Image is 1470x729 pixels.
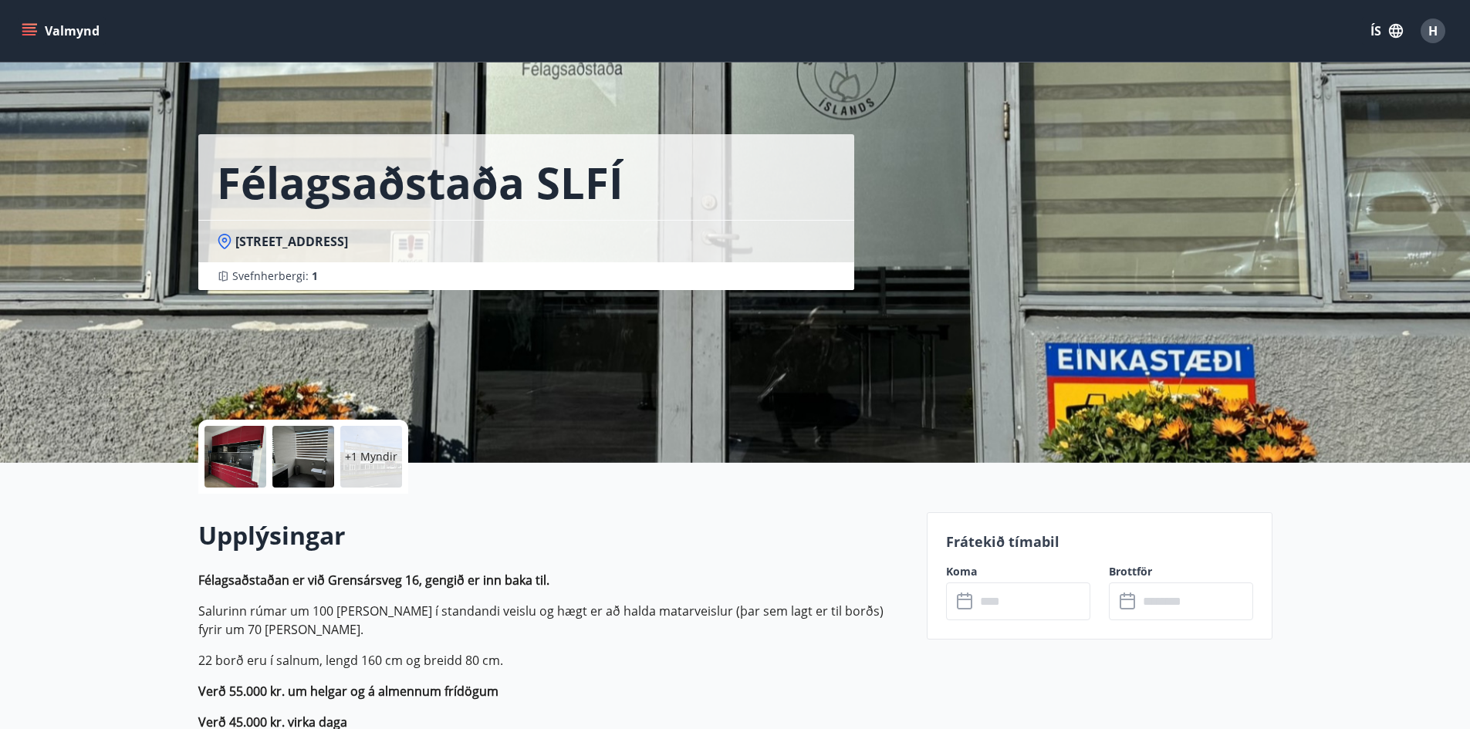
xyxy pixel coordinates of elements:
p: Salurinn rúmar um 100 [PERSON_NAME] í standandi veislu og hægt er að halda matarveislur (þar sem ... [198,602,908,639]
label: Koma [946,564,1090,579]
strong: Verð 55.000 kr. um helgar og á almennum frídögum [198,683,498,700]
h2: Upplýsingar [198,518,908,552]
p: Frátekið tímabil [946,532,1253,552]
button: ÍS [1362,17,1411,45]
label: Brottför [1109,564,1253,579]
strong: Félagsaðstaðan er við Grensársveg 16, gengið er inn baka til. [198,572,549,589]
p: 22 borð eru í salnum, lengd 160 cm og breidd 80 cm. [198,651,908,670]
button: menu [19,17,106,45]
p: +1 Myndir [345,449,397,464]
span: [STREET_ADDRESS] [235,233,348,250]
h1: Félagsaðstaða SLFÍ [217,153,623,211]
span: 1 [312,268,318,283]
span: H [1428,22,1438,39]
span: Svefnherbergi : [232,268,318,284]
button: H [1414,12,1451,49]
